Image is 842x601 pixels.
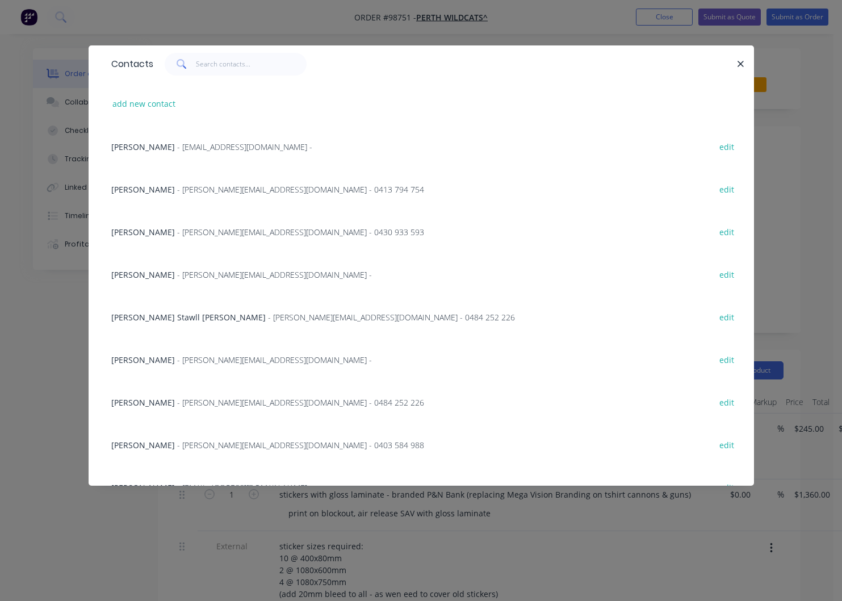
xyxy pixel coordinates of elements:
[111,184,175,195] span: [PERSON_NAME]
[714,394,740,410] button: edit
[714,479,740,495] button: edit
[111,440,175,450] span: [PERSON_NAME]
[268,312,515,323] span: - [PERSON_NAME][EMAIL_ADDRESS][DOMAIN_NAME] - 0484 252 226
[177,141,312,152] span: - [EMAIL_ADDRESS][DOMAIN_NAME] -
[177,269,372,280] span: - [PERSON_NAME][EMAIL_ADDRESS][DOMAIN_NAME] -
[196,53,307,76] input: Search contacts...
[111,312,266,323] span: [PERSON_NAME] Stawll [PERSON_NAME]
[714,309,740,324] button: edit
[106,46,153,82] div: Contacts
[111,354,175,365] span: [PERSON_NAME]
[177,184,424,195] span: - [PERSON_NAME][EMAIL_ADDRESS][DOMAIN_NAME] - 0413 794 754
[177,482,312,493] span: - [EMAIL_ADDRESS][DOMAIN_NAME] -
[714,224,740,239] button: edit
[714,352,740,367] button: edit
[111,141,175,152] span: [PERSON_NAME]
[177,397,424,408] span: - [PERSON_NAME][EMAIL_ADDRESS][DOMAIN_NAME] - 0484 252 226
[111,269,175,280] span: [PERSON_NAME]
[714,266,740,282] button: edit
[111,482,175,493] span: [PERSON_NAME]
[177,440,424,450] span: - [PERSON_NAME][EMAIL_ADDRESS][DOMAIN_NAME] - 0403 584 988
[177,354,372,365] span: - [PERSON_NAME][EMAIL_ADDRESS][DOMAIN_NAME] -
[714,139,740,154] button: edit
[177,227,424,237] span: - [PERSON_NAME][EMAIL_ADDRESS][DOMAIN_NAME] - 0430 933 593
[714,181,740,197] button: edit
[111,397,175,408] span: [PERSON_NAME]
[111,227,175,237] span: [PERSON_NAME]
[107,96,182,111] button: add new contact
[714,437,740,452] button: edit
